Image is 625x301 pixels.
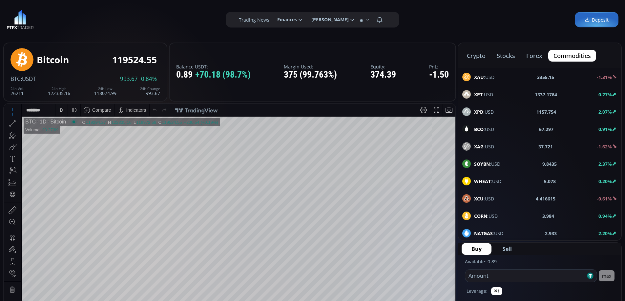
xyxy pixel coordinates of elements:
div: 119524.55 [112,55,157,65]
a: Deposit [575,12,618,28]
b: 1157.754 [536,108,556,115]
b: 2.20% [598,230,612,236]
b: XCU [474,196,484,202]
div: 1m [53,263,60,269]
div:  [6,87,11,94]
label: Margin Used: [284,64,337,69]
div: 5d [65,263,70,269]
span: Finances [273,13,297,26]
div: BTC [21,15,32,21]
div: +230.54 (+0.19%) [180,16,214,21]
b: SOYBN [474,161,490,167]
div: Market open [67,15,73,21]
label: PnL: [429,64,449,69]
span: [PERSON_NAME] [307,13,349,26]
b: -0.61% [597,196,612,202]
div: Bitcoin [42,15,62,21]
b: 0.91% [598,126,612,132]
b: XAG [474,143,484,150]
b: 1337.1764 [535,91,557,98]
label: Leverage: [467,288,488,294]
b: XPT [474,91,483,98]
div: 119524.55 [158,16,178,21]
b: 0.27% [598,91,612,98]
label: Balance USDT: [176,64,251,69]
div: -1.50 [429,70,449,80]
span: :USD [474,230,503,237]
span: :USD [474,91,493,98]
div: Volume [21,24,35,28]
span: Deposit [585,16,609,23]
label: Available: 0.89 [465,258,497,265]
b: 4.416615 [536,195,555,202]
div: D [56,4,59,9]
div: 1y [33,263,38,269]
div: 24h Change [140,87,160,91]
div: log [428,263,434,269]
b: 9.8435 [542,160,557,167]
div: auto [439,263,448,269]
b: -1.62% [597,143,612,150]
span: :USD [474,178,501,185]
div: 23.273K [38,24,54,28]
div: 3m [43,263,49,269]
div: 375 (99.763%) [284,70,337,80]
div: Indicators [122,4,142,9]
button: 18:45:54 (UTC) [374,260,410,272]
div: 0.89 [176,70,251,80]
span: :USD [474,126,494,133]
span: :USD [474,195,494,202]
b: 2.933 [545,230,557,237]
span: BTC [10,75,21,83]
button: Buy [462,243,491,255]
span: :USD [474,160,500,167]
span: Sell [503,245,512,253]
div: 5y [24,263,29,269]
div: Bitcoin [37,55,69,65]
b: 5.078 [544,178,556,185]
div: Toggle Log Scale [426,260,437,272]
div: O [78,16,82,21]
div: 122335.16 [48,87,70,96]
button: ✕1 [491,287,502,295]
label: Equity: [370,64,396,69]
div: Compare [88,4,107,9]
div: Toggle Percentage [417,260,426,272]
span: 18:45:54 (UTC) [377,263,408,269]
div: 24h Low [94,87,116,91]
div: 1D [32,15,42,21]
div: L [130,16,132,21]
b: WHEAT [474,178,491,184]
div: 24h Vol. [10,87,24,91]
span: :USD [474,143,494,150]
b: NATGAS [474,230,493,236]
b: 0.20% [598,178,612,184]
b: 37.721 [538,143,553,150]
span: Buy [471,245,482,253]
span: 993.67 [120,76,138,82]
span: 0.84% [141,76,157,82]
b: XAU [474,74,484,80]
b: 2.07% [598,109,612,115]
div: Hide Drawings Toolbar [15,244,18,253]
b: -1.31% [597,74,612,80]
div: 118074.99 [94,87,116,96]
div: 118972.59 [132,16,152,21]
b: 3.984 [542,213,554,219]
div: 24h High [48,87,70,91]
button: crypto [462,50,491,62]
div: Go to [88,260,98,272]
span: :USD [474,108,494,115]
b: 3355.15 [537,74,554,81]
button: stocks [491,50,520,62]
b: XPD [474,109,483,115]
div: 26211 [10,87,24,96]
span: :USD [474,213,498,219]
span: :USD [474,74,494,81]
span: :USDT [21,75,36,83]
div: Toggle Auto Scale [437,260,450,272]
b: 0.94% [598,213,612,219]
button: Sell [493,243,522,255]
label: Trading News [239,16,269,23]
div: 119294.27 [82,16,102,21]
